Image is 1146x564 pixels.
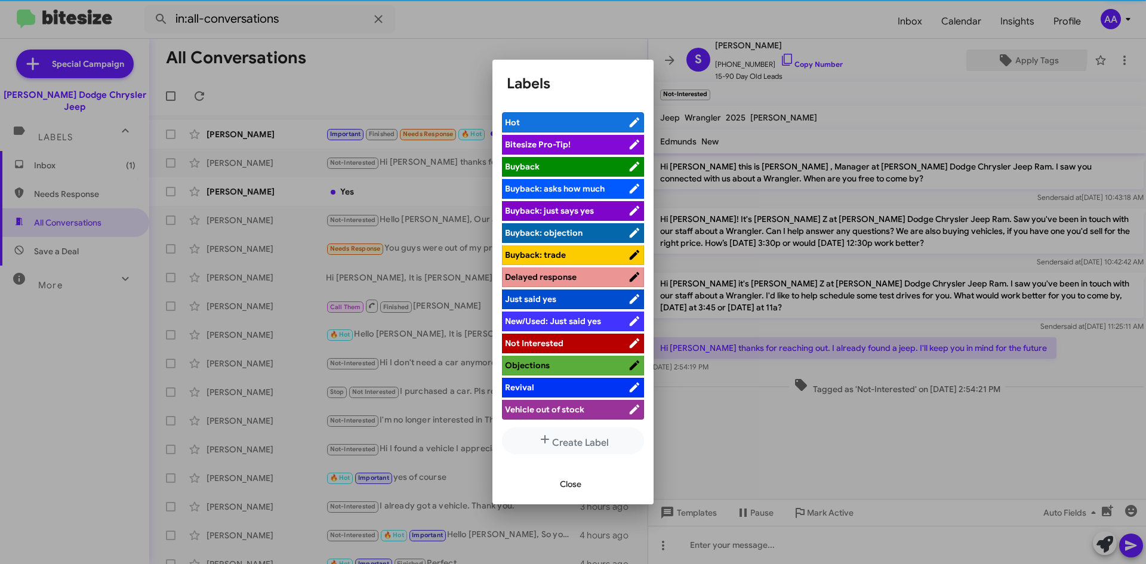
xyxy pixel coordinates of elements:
[502,427,644,454] button: Create Label
[505,205,594,216] span: Buyback: just says yes
[505,227,583,238] span: Buyback: objection
[505,183,605,194] span: Buyback: asks how much
[550,473,591,495] button: Close
[505,272,577,282] span: Delayed response
[505,117,520,128] span: Hot
[505,316,601,326] span: New/Used: Just said yes
[507,74,639,93] h1: Labels
[505,294,556,304] span: Just said yes
[505,338,563,349] span: Not Interested
[505,382,534,393] span: Revival
[505,360,550,371] span: Objections
[560,473,581,495] span: Close
[505,404,584,415] span: Vehicle out of stock
[505,139,571,150] span: Bitesize Pro-Tip!
[505,249,566,260] span: Buyback: trade
[505,161,540,172] span: Buyback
